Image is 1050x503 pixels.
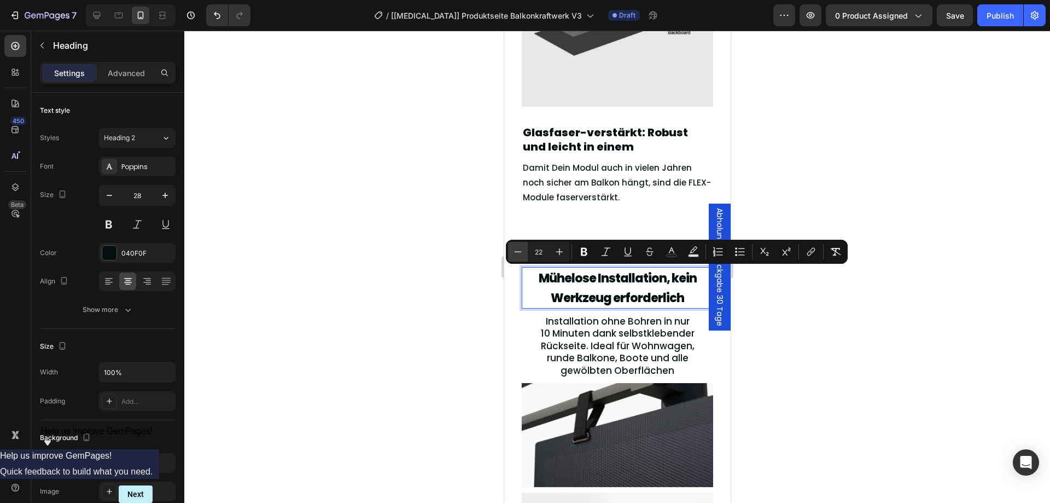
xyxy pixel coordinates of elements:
[83,304,133,315] div: Show more
[40,274,71,289] div: Align
[8,200,26,209] div: Beta
[99,128,176,148] button: Heading 2
[100,362,175,382] input: Auto
[206,4,250,26] div: Undo/Redo
[10,117,26,125] div: 450
[108,67,145,79] p: Advanced
[121,397,173,407] div: Add...
[4,4,81,26] button: 7
[40,339,69,354] div: Size
[121,248,173,258] div: 040F0F
[40,396,65,406] div: Padding
[40,161,54,171] div: Font
[53,39,171,52] p: Heading
[1013,449,1039,476] div: Open Intercom Messenger
[72,9,77,22] p: 7
[41,426,153,449] button: Show survey - Help us improve GemPages!
[946,11,964,20] span: Save
[987,10,1014,21] div: Publish
[40,367,58,377] div: Width
[977,4,1023,26] button: Publish
[54,67,85,79] p: Settings
[504,31,731,503] iframe: Design area
[40,300,176,320] button: Show more
[41,426,153,436] span: Help us improve GemPages!
[826,4,932,26] button: 0 product assigned
[121,162,173,172] div: Poppins
[937,4,973,26] button: Save
[40,133,59,143] div: Styles
[40,188,69,203] div: Size
[619,10,635,20] span: Draft
[40,106,70,115] div: Text style
[835,10,908,21] span: 0 product assigned
[506,240,848,264] div: Editor contextual toolbar
[391,10,582,21] span: [[MEDICAL_DATA]] Produktseite Balkonkraftwerk V3
[386,10,389,21] span: /
[104,133,135,143] span: Heading 2
[40,248,57,258] div: Color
